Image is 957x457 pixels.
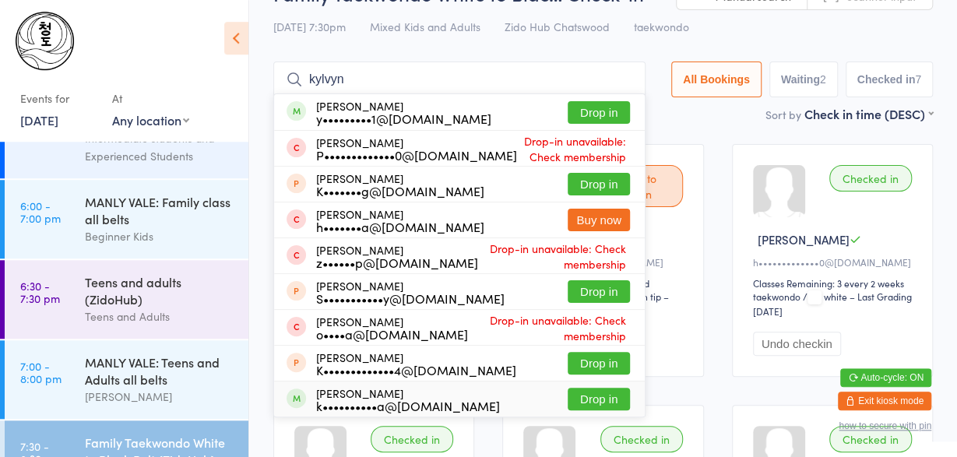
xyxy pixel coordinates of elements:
button: Waiting2 [769,62,838,97]
button: Drop in [568,280,630,303]
div: [PERSON_NAME] [316,315,468,340]
div: Any location [112,111,189,128]
time: 7:00 - 8:00 pm [20,360,62,385]
button: Exit kiosk mode [838,392,931,410]
div: Events for [20,86,97,111]
label: Sort by [765,107,801,122]
button: Drop in [568,101,630,124]
span: [PERSON_NAME] [758,231,850,248]
a: 6:00 -7:00 pmMANLY VALE: Family class all beltsBeginner Kids [5,180,248,258]
div: S•••••••••••y@[DOMAIN_NAME] [316,292,505,304]
div: y•••••••••1@[DOMAIN_NAME] [316,112,491,125]
span: [DATE] 7:30pm [273,19,346,34]
div: h•••••••a@[DOMAIN_NAME] [316,220,484,233]
div: k••••••••••a@[DOMAIN_NAME] [316,399,500,412]
div: P•••••••••••••0@[DOMAIN_NAME] [316,149,517,161]
button: All Bookings [671,62,762,97]
div: h•••••••••••••0@[DOMAIN_NAME] [753,255,917,269]
button: Buy now [568,209,630,231]
div: K•••••••••••••4@[DOMAIN_NAME] [316,364,516,376]
div: 2 [820,73,826,86]
div: o••••a@[DOMAIN_NAME] [316,328,468,340]
span: Zido Hub Chatswood [505,19,610,34]
div: [PERSON_NAME] [316,172,484,197]
div: Checked in [371,426,453,452]
button: Drop in [568,352,630,374]
div: Beginner Kids [85,227,235,245]
span: Drop-in unavailable: Check membership [478,237,630,276]
time: 6:30 - 7:30 pm [20,279,60,304]
input: Search [273,62,646,97]
button: Drop in [568,173,630,195]
div: Teens and adults (ZidoHub) [85,273,235,308]
div: [PERSON_NAME] [316,351,516,376]
a: 7:00 -8:00 pmMANLY VALE: Teens and Adults all belts[PERSON_NAME] [5,340,248,419]
div: MANLY VALE: Family class all belts [85,193,235,227]
span: Drop-in unavailable: Check membership [468,308,630,347]
div: [PERSON_NAME] [316,244,478,269]
a: 6:30 -7:30 pmTeens and adults (ZidoHub)Teens and Adults [5,260,248,339]
img: Chungdo Taekwondo [16,12,74,70]
div: Classes Remaining: 3 every 2 weeks [753,276,917,290]
button: Checked in7 [846,62,934,97]
span: / white – Last Grading [DATE] [753,290,912,318]
div: taekwondo [753,290,800,303]
div: [PERSON_NAME] [316,387,500,412]
span: taekwondo [634,19,689,34]
button: Drop in [568,388,630,410]
div: Check in time (DESC) [804,105,933,122]
div: [PERSON_NAME] [316,208,484,233]
div: MANLY VALE: Teens and Adults all belts [85,353,235,388]
div: Checked in [829,165,912,192]
div: Intermediate students and Experienced Students [85,129,235,165]
div: [PERSON_NAME] [316,279,505,304]
div: 7 [915,73,921,86]
div: z••••••p@[DOMAIN_NAME] [316,256,478,269]
time: 6:00 - 7:00 pm [20,199,61,224]
a: [DATE] [20,111,58,128]
div: Teens and Adults [85,308,235,325]
span: Mixed Kids and Adults [370,19,480,34]
div: K•••••••g@[DOMAIN_NAME] [316,185,484,197]
div: [PERSON_NAME] [316,136,517,161]
div: Checked in [829,426,912,452]
button: how to secure with pin [839,420,931,431]
div: At [112,86,189,111]
div: [PERSON_NAME] [85,388,235,406]
button: Auto-cycle: ON [840,368,931,387]
div: [PERSON_NAME] [316,100,491,125]
button: Undo checkin [753,332,841,356]
span: Drop-in unavailable: Check membership [517,129,630,168]
div: Checked in [600,426,683,452]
